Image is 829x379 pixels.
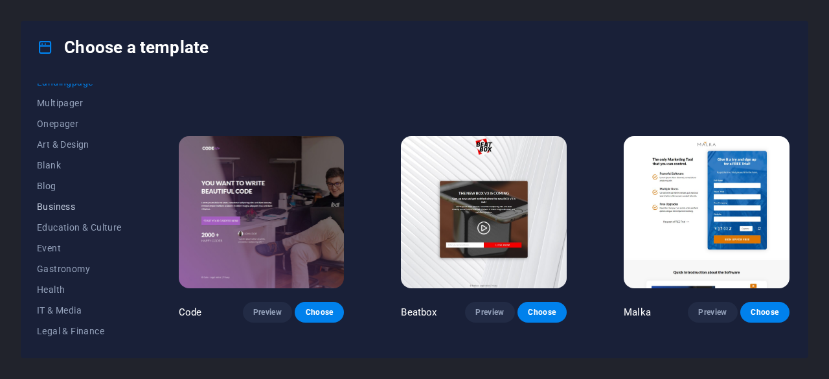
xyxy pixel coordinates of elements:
[37,37,209,58] h4: Choose a template
[37,284,122,295] span: Health
[624,306,651,319] p: Malka
[37,321,122,341] button: Legal & Finance
[37,134,122,155] button: Art & Design
[465,302,514,323] button: Preview
[37,264,122,274] span: Gastronomy
[243,302,292,323] button: Preview
[517,302,567,323] button: Choose
[37,181,122,191] span: Blog
[37,326,122,336] span: Legal & Finance
[37,258,122,279] button: Gastronomy
[624,136,789,289] img: Malka
[179,306,202,319] p: Code
[37,160,122,170] span: Blank
[37,176,122,196] button: Blog
[401,306,437,319] p: Beatbox
[37,139,122,150] span: Art & Design
[698,307,727,317] span: Preview
[475,307,504,317] span: Preview
[401,136,567,289] img: Beatbox
[37,201,122,212] span: Business
[37,305,122,316] span: IT & Media
[37,341,122,362] button: Non-Profit
[37,155,122,176] button: Blank
[751,307,779,317] span: Choose
[305,307,334,317] span: Choose
[37,98,122,108] span: Multipager
[37,93,122,113] button: Multipager
[37,238,122,258] button: Event
[37,196,122,217] button: Business
[37,217,122,238] button: Education & Culture
[688,302,737,323] button: Preview
[37,279,122,300] button: Health
[295,302,344,323] button: Choose
[179,136,345,289] img: Code
[253,307,282,317] span: Preview
[37,222,122,233] span: Education & Culture
[37,113,122,134] button: Onepager
[37,300,122,321] button: IT & Media
[37,243,122,253] span: Event
[528,307,556,317] span: Choose
[37,119,122,129] span: Onepager
[740,302,789,323] button: Choose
